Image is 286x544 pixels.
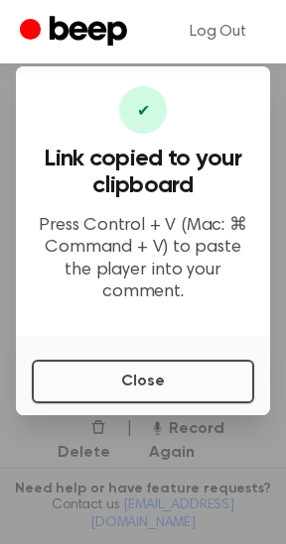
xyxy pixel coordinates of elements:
div: ✔ [119,86,167,134]
button: Close [32,360,254,403]
p: Press Control + V (Mac: ⌘ Command + V) to paste the player into your comment. [32,215,254,304]
a: Log Out [170,8,266,55]
a: Beep [20,13,132,52]
h3: Link copied to your clipboard [32,146,254,199]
